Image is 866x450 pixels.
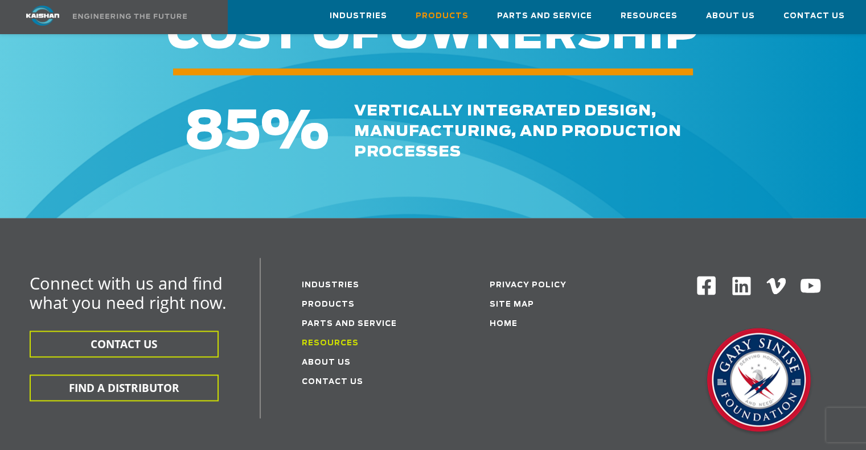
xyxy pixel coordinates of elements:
a: About Us [302,359,351,366]
a: Home [490,320,518,328]
a: Industries [302,282,359,289]
span: Industries [330,10,387,23]
a: Contact Us [302,378,363,386]
span: % [261,106,329,159]
a: Parts and service [302,320,397,328]
a: About Us [706,1,755,31]
a: Products [302,301,355,308]
span: 85 [184,106,261,159]
button: CONTACT US [30,331,219,357]
a: Privacy Policy [490,282,567,289]
a: Resources [621,1,678,31]
span: Parts and Service [497,10,592,23]
img: Facebook [696,275,717,296]
span: Resources [621,10,678,23]
a: Resources [302,340,359,347]
a: Site Map [490,301,534,308]
img: Vimeo [766,278,786,294]
a: Contact Us [783,1,845,31]
a: Parts and Service [497,1,592,31]
span: About Us [706,10,755,23]
a: Products [416,1,469,31]
img: Linkedin [730,275,753,297]
span: vertically integrated design, manufacturing, and production processes [354,104,682,159]
a: Industries [330,1,387,31]
img: Gary Sinise Foundation [702,324,816,438]
img: Engineering the future [73,14,187,19]
span: Contact Us [783,10,845,23]
span: Products [416,10,469,23]
img: Youtube [799,275,822,297]
span: Connect with us and find what you need right now. [30,272,227,313]
button: FIND A DISTRIBUTOR [30,374,219,401]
